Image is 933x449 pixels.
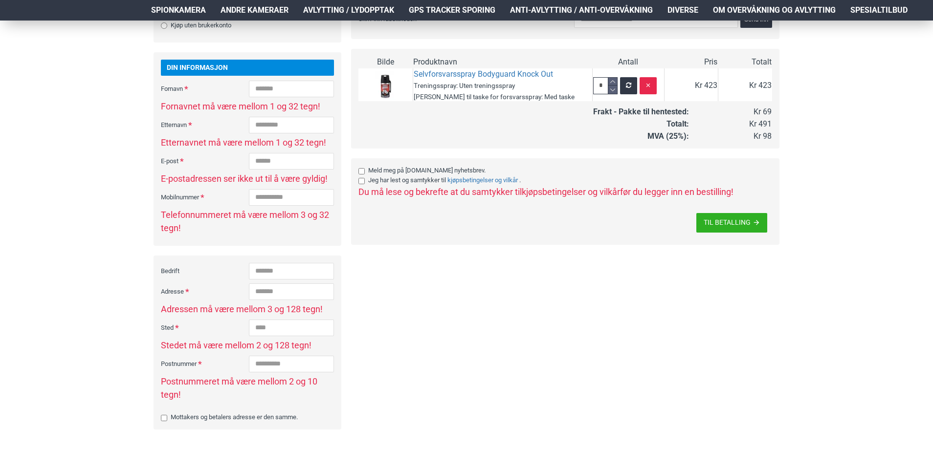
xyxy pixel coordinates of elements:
[358,178,365,184] input: Jeg har lest og samtykker tilKjøpsbetingelser og vilkår.
[647,131,689,141] strong: MVA (25%):
[161,136,334,149] span: Etternavnet må være mellom 1 og 32 tegn!
[161,302,334,316] span: Adressen må være mellom 3 og 128 tegn!
[413,56,592,68] td: Produktnavn
[664,56,718,68] td: Pris
[522,187,620,197] span: Kjøpsbetingelser og vilkår
[358,166,765,175] label: Meld meg på [DOMAIN_NAME] nyhetsbrev.
[161,81,249,96] label: Fornavn
[161,100,334,113] span: Fornavnet må være mellom 1 og 32 tegn!
[447,176,518,184] b: Kjøpsbetingelser og vilkår
[161,356,249,371] label: Postnummer
[689,118,772,130] td: Kr 491
[161,22,167,29] input: Kjøp uten brukerkonto
[696,213,767,233] button: TIL BETALLING
[161,263,249,278] label: Bedrift
[161,172,334,185] span: E-postadressen ser ikke ut til å være gyldig!
[151,4,206,16] span: Spionkamera
[718,68,772,103] td: Kr 423
[409,4,495,16] span: GPS Tracker Sporing
[744,16,768,22] span: Send inn
[593,107,689,116] strong: Frakt - Pakke til hentested:
[414,93,575,101] small: [PERSON_NAME] til taske for forsvarsspray: Med taske
[358,56,413,68] td: Bilde
[161,153,249,169] label: E-post
[358,175,765,185] label: Jeg har lest og samtykker til .
[414,82,515,89] small: Treningsspray: Uten treningsspray
[713,4,836,16] span: Om overvåkning og avlytting
[414,69,553,80] a: Selvforsvarsspray Bodyguard Knock Out
[667,4,698,16] span: Diverse
[510,4,653,16] span: Anti-avlytting / Anti-overvåkning
[666,119,689,128] strong: Totalt:
[161,320,249,335] label: Sted
[664,68,718,103] td: Kr 423
[161,375,334,401] span: Postnummeret må være mellom 2 og 10 tegn!
[718,56,772,68] td: Totalt
[161,208,334,235] span: Telefonnummeret må være mellom 3 og 32 tegn!
[161,60,334,76] div: Din informasjon
[161,339,334,352] span: Stedet må være mellom 2 og 128 tegn!
[850,4,908,16] span: Spesialtilbud
[446,175,519,185] a: Kjøpsbetingelser og vilkår
[358,168,365,174] input: Meld meg på [DOMAIN_NAME] nyhetsbrev.
[689,106,772,118] td: Kr 69
[592,56,664,68] td: Antall
[161,21,231,30] label: Kjøp uten brukerkonto
[358,187,733,197] span: Du må lese og bekrefte at du samtykker til før du legger inn en bestilling!
[161,283,249,299] label: Adresse
[371,71,400,100] img: Selvforsvarsspray Bodyguard Knock Out
[221,4,289,16] span: Andre kameraer
[161,412,298,422] label: Mottakers og betalers adresse er den samme.
[303,4,394,16] span: Avlytting / Lydopptak
[704,219,751,226] span: TIL BETALLING
[161,415,167,421] input: Mottakers og betalers adresse er den samme.
[161,117,249,132] label: Etternavn
[689,130,772,143] td: Kr 98
[161,189,249,205] label: Mobilnummer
